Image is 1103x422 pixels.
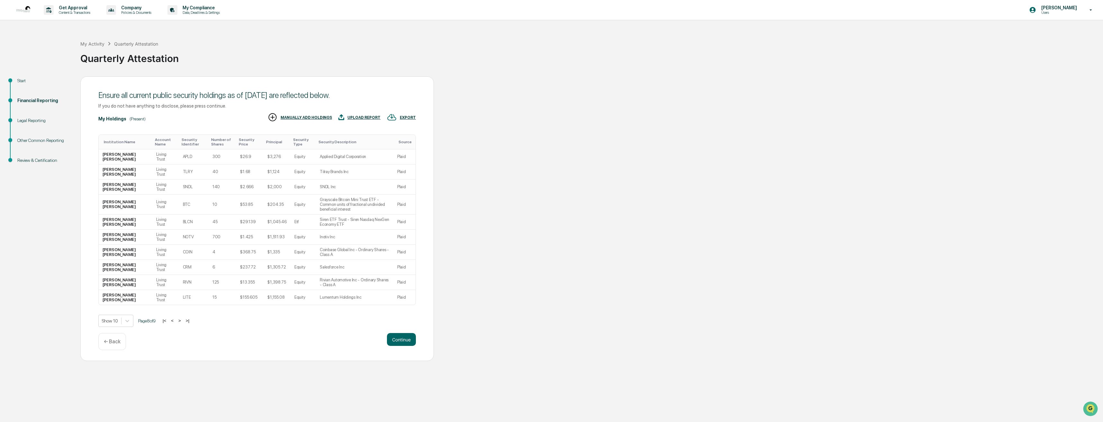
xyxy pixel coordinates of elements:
[209,164,237,180] td: 40
[179,260,209,275] td: CRM
[179,230,209,245] td: NOTV
[104,338,121,345] p: ← Back
[15,2,31,18] img: logo
[179,164,209,180] td: TLRY
[53,81,80,87] span: Attestations
[236,290,264,305] td: $155.605
[264,180,291,195] td: $2,000
[316,215,393,230] td: Siren ETF Trust - Siren Nasdaq NexGen Economy ETF
[22,49,105,56] div: Start new chat
[209,195,237,215] td: 10
[291,164,316,180] td: Equity
[209,180,237,195] td: 140
[116,5,155,10] p: Company
[99,164,152,180] td: [PERSON_NAME] [PERSON_NAME]
[291,290,316,305] td: Equity
[393,195,416,215] td: Plaid
[266,140,288,144] div: Toggle SortBy
[387,333,416,346] button: Continue
[268,112,277,122] img: MANUALLY ADD HOLDINGS
[316,164,393,180] td: Tilray Brands Inc
[399,140,413,144] div: Toggle SortBy
[13,81,41,87] span: Preclearance
[152,195,179,215] td: Living Trust
[209,215,237,230] td: 45
[236,260,264,275] td: $237.72
[138,318,156,323] span: Page 8 of 9
[22,56,81,61] div: We're available if you need us!
[99,260,152,275] td: [PERSON_NAME] [PERSON_NAME]
[239,137,261,146] div: Toggle SortBy
[98,103,416,109] div: If you do not have anything to disclose, please press continue.
[80,48,1100,64] div: Quarterly Attestation
[209,290,237,305] td: 15
[393,149,416,164] td: Plaid
[64,109,78,114] span: Pylon
[179,149,209,164] td: APLD
[264,215,291,230] td: $1,045.46
[316,230,393,245] td: Inotiv Inc
[316,245,393,260] td: Coinbase Global Inc - Ordinary Shares - Class A
[209,275,237,290] td: 125
[17,117,70,124] div: Legal Reporting
[99,290,152,305] td: [PERSON_NAME] [PERSON_NAME]
[109,51,117,59] button: Start new chat
[152,290,179,305] td: Living Trust
[1036,5,1080,10] p: [PERSON_NAME]
[99,180,152,195] td: [PERSON_NAME] [PERSON_NAME]
[316,195,393,215] td: Grayscale Bitcoin Mini Trust ETF - Common units of fractional undivided beneficial interest
[291,275,316,290] td: Equity
[347,115,381,120] div: UPLOAD REPORT
[161,318,168,323] button: |<
[236,275,264,290] td: $13.355
[264,164,291,180] td: $1,124
[236,164,264,180] td: $1.68
[291,215,316,230] td: Etf
[264,195,291,215] td: $204.35
[44,78,82,90] a: 🗄️Attestations
[291,230,316,245] td: Equity
[291,180,316,195] td: Equity
[152,230,179,245] td: Living Trust
[169,318,175,323] button: <
[130,116,146,121] div: (Present)
[316,149,393,164] td: Applied Digital Corporation
[99,215,152,230] td: [PERSON_NAME] [PERSON_NAME]
[393,245,416,260] td: Plaid
[236,149,264,164] td: $26.9
[152,215,179,230] td: Living Trust
[179,180,209,195] td: SNDL
[99,230,152,245] td: [PERSON_NAME] [PERSON_NAME]
[393,164,416,180] td: Plaid
[177,10,223,15] p: Data, Deadlines & Settings
[54,10,94,15] p: Content & Transactions
[209,260,237,275] td: 6
[99,195,152,215] td: [PERSON_NAME] [PERSON_NAME]
[393,230,416,245] td: Plaid
[47,82,52,87] div: 🗄️
[182,137,206,146] div: Toggle SortBy
[236,245,264,260] td: $368.75
[393,215,416,230] td: Plaid
[264,245,291,260] td: $1,335
[152,149,179,164] td: Living Trust
[1082,401,1100,418] iframe: Open customer support
[393,290,416,305] td: Plaid
[316,180,393,195] td: SNDL Inc
[54,5,94,10] p: Get Approval
[116,10,155,15] p: Policies & Documents
[152,180,179,195] td: Living Trust
[114,41,158,47] div: Quarterly Attestation
[291,195,316,215] td: Equity
[393,275,416,290] td: Plaid
[393,180,416,195] td: Plaid
[281,115,332,120] div: MANUALLY ADD HOLDINGS
[179,290,209,305] td: LITE
[209,149,237,164] td: 300
[318,140,391,144] div: Toggle SortBy
[264,230,291,245] td: $1,511.93
[155,137,176,146] div: Toggle SortBy
[264,149,291,164] td: $3,276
